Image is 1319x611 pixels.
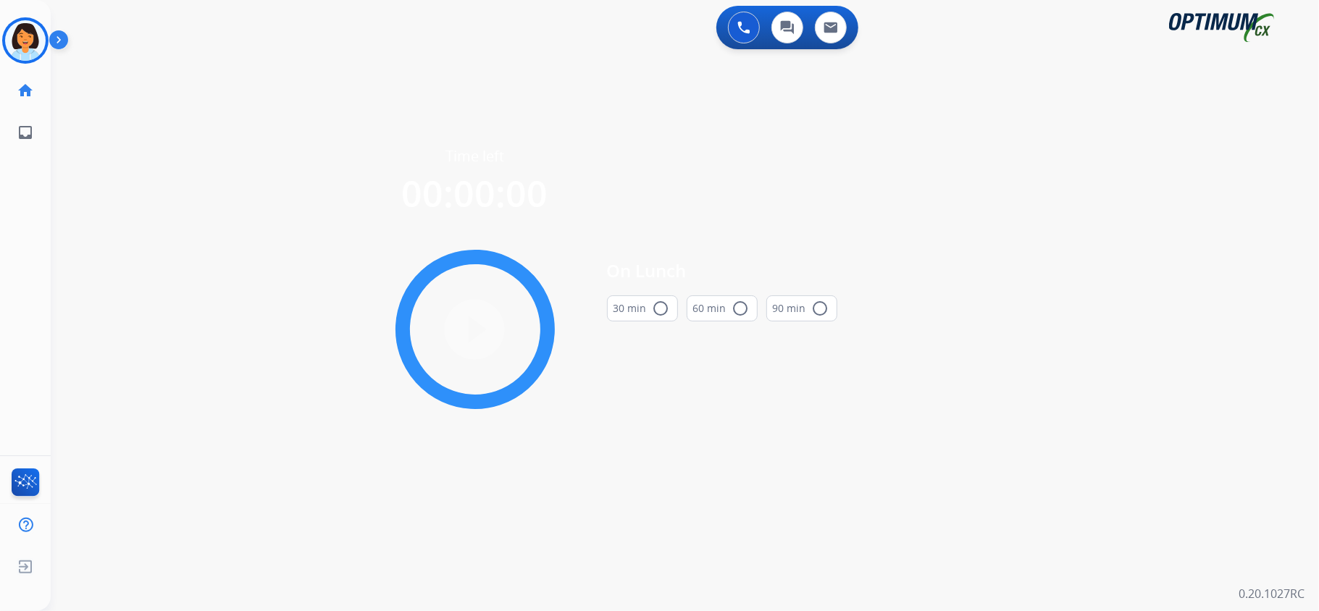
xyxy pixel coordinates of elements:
[766,295,837,321] button: 90 min
[17,124,34,141] mat-icon: inbox
[5,20,46,61] img: avatar
[17,82,34,99] mat-icon: home
[653,300,670,317] mat-icon: radio_button_unchecked
[402,169,548,218] span: 00:00:00
[1239,585,1305,602] p: 0.20.1027RC
[445,146,504,167] span: Time left
[687,295,758,321] button: 60 min
[607,295,678,321] button: 30 min
[812,300,829,317] mat-icon: radio_button_unchecked
[732,300,750,317] mat-icon: radio_button_unchecked
[607,258,837,284] span: On Lunch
